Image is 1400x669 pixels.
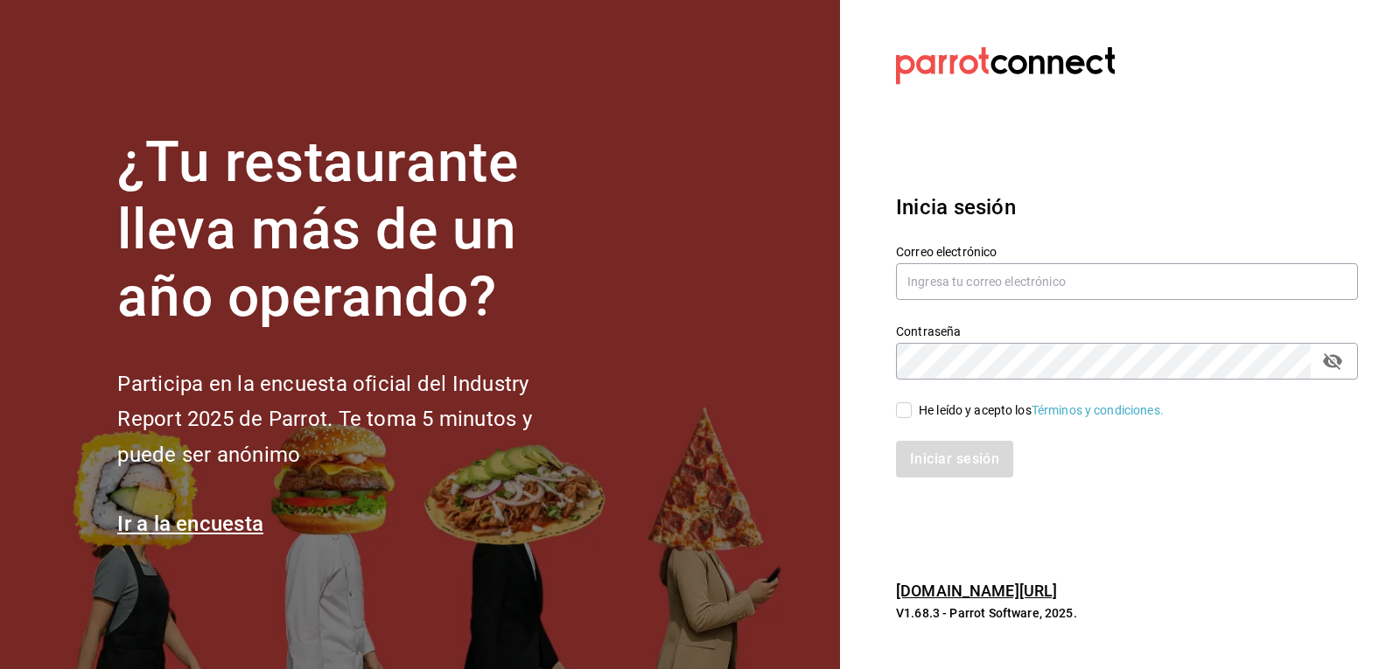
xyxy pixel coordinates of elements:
h2: Participa en la encuesta oficial del Industry Report 2025 de Parrot. Te toma 5 minutos y puede se... [117,366,590,473]
input: Ingresa tu correo electrónico [896,263,1358,300]
p: V1.68.3 - Parrot Software, 2025. [896,604,1358,622]
a: [DOMAIN_NAME][URL] [896,582,1057,600]
h3: Inicia sesión [896,192,1358,223]
h1: ¿Tu restaurante lleva más de un año operando? [117,129,590,331]
a: Ir a la encuesta [117,512,263,536]
div: He leído y acepto los [919,401,1164,420]
label: Correo electrónico [896,246,1358,258]
label: Contraseña [896,325,1358,338]
a: Términos y condiciones. [1032,403,1164,417]
button: passwordField [1318,346,1347,376]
